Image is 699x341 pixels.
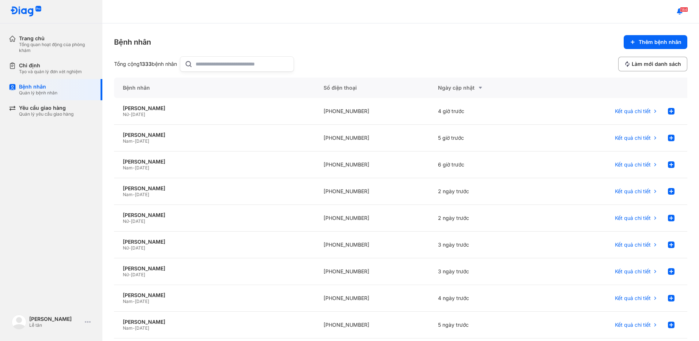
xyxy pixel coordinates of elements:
[29,316,82,322] div: [PERSON_NAME]
[129,272,131,277] span: -
[315,232,430,258] div: [PHONE_NUMBER]
[135,299,149,304] span: [DATE]
[19,62,82,69] div: Chỉ định
[615,241,651,248] span: Kết quả chi tiết
[123,325,133,331] span: Nam
[618,57,687,71] button: Làm mới danh sách
[315,312,430,338] div: [PHONE_NUMBER]
[315,151,430,178] div: [PHONE_NUMBER]
[315,98,430,125] div: [PHONE_NUMBER]
[315,205,430,232] div: [PHONE_NUMBER]
[315,178,430,205] div: [PHONE_NUMBER]
[315,258,430,285] div: [PHONE_NUMBER]
[123,245,129,251] span: Nữ
[429,232,544,258] div: 3 ngày trước
[123,239,306,245] div: [PERSON_NAME]
[114,37,151,47] div: Bệnh nhân
[123,158,306,165] div: [PERSON_NAME]
[19,90,57,96] div: Quản lý bệnh nhân
[114,78,315,98] div: Bệnh nhân
[12,315,26,329] img: logo
[429,178,544,205] div: 2 ngày trước
[123,192,133,197] span: Nam
[19,83,57,90] div: Bệnh nhân
[429,258,544,285] div: 3 ngày trước
[315,125,430,151] div: [PHONE_NUMBER]
[10,6,42,17] img: logo
[123,218,129,224] span: Nữ
[131,245,145,251] span: [DATE]
[615,215,651,221] span: Kết quả chi tiết
[123,272,129,277] span: Nữ
[429,151,544,178] div: 6 giờ trước
[29,322,82,328] div: Lễ tân
[114,61,177,67] div: Tổng cộng bệnh nhân
[19,105,73,111] div: Yêu cầu giao hàng
[131,218,145,224] span: [DATE]
[135,165,149,170] span: [DATE]
[123,112,129,117] span: Nữ
[429,125,544,151] div: 5 giờ trước
[133,138,135,144] span: -
[19,42,94,53] div: Tổng quan hoạt động của phòng khám
[429,205,544,232] div: 2 ngày trước
[123,138,133,144] span: Nam
[123,132,306,138] div: [PERSON_NAME]
[615,161,651,168] span: Kết quả chi tiết
[315,78,430,98] div: Số điện thoại
[429,312,544,338] div: 5 ngày trước
[19,69,82,75] div: Tạo và quản lý đơn xét nghiệm
[140,61,152,67] span: 1333
[123,165,133,170] span: Nam
[135,192,149,197] span: [DATE]
[123,185,306,192] div: [PERSON_NAME]
[615,108,651,115] span: Kết quả chi tiết
[129,245,131,251] span: -
[129,112,131,117] span: -
[615,322,651,328] span: Kết quả chi tiết
[123,299,133,304] span: Nam
[131,272,145,277] span: [DATE]
[615,268,651,275] span: Kết quả chi tiết
[19,111,73,117] div: Quản lý yêu cầu giao hàng
[615,135,651,141] span: Kết quả chi tiết
[123,292,306,299] div: [PERSON_NAME]
[123,319,306,325] div: [PERSON_NAME]
[639,39,681,45] span: Thêm bệnh nhân
[429,285,544,312] div: 4 ngày trước
[19,35,94,42] div: Trang chủ
[624,35,687,49] button: Thêm bệnh nhân
[429,98,544,125] div: 4 giờ trước
[438,83,535,92] div: Ngày cập nhật
[123,105,306,112] div: [PERSON_NAME]
[315,285,430,312] div: [PHONE_NUMBER]
[632,61,681,67] span: Làm mới danh sách
[135,325,149,331] span: [DATE]
[615,188,651,195] span: Kết quả chi tiết
[133,299,135,304] span: -
[680,7,688,12] span: 184
[133,325,135,331] span: -
[129,218,131,224] span: -
[615,295,651,301] span: Kết quả chi tiết
[123,265,306,272] div: [PERSON_NAME]
[133,192,135,197] span: -
[135,138,149,144] span: [DATE]
[123,212,306,218] div: [PERSON_NAME]
[133,165,135,170] span: -
[131,112,145,117] span: [DATE]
